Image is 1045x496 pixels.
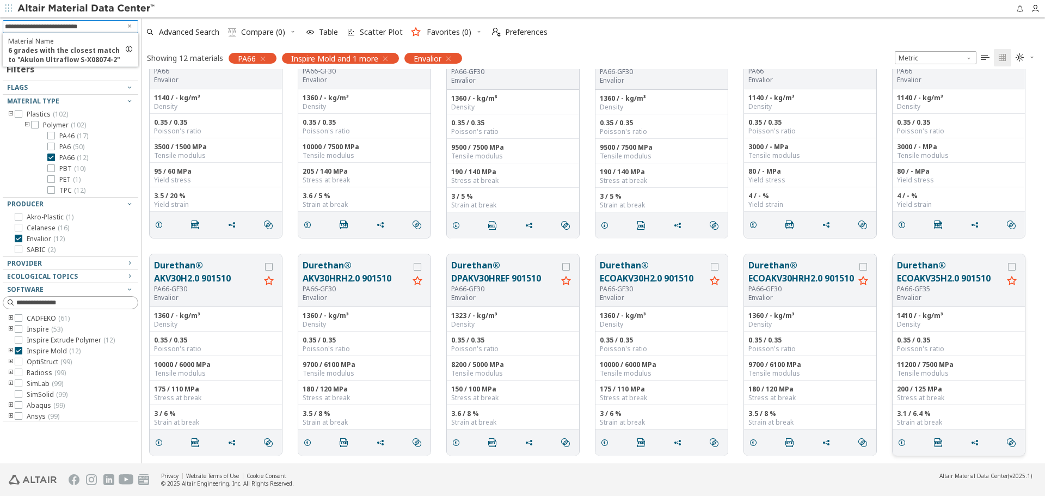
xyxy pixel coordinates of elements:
p: Envalior [600,293,706,302]
div: 3.6 / 5 % [303,192,426,200]
button: Similar search [259,214,282,236]
p: Envalior [748,76,855,84]
span: Akro-Plastic [27,213,73,222]
button: Favorite [409,273,426,290]
div: PA66 [154,67,260,76]
div: 1360 / - kg/m³ [154,311,278,320]
div: Density [451,320,575,329]
a: Website Terms of Use [186,472,239,480]
i:  [488,438,497,447]
div: Yield strain [748,200,872,209]
div: 175 / 110 MPa [154,385,278,394]
div: PA66-GF30 [303,285,409,293]
button: Favorite [557,273,575,290]
button: Similar search [408,214,431,236]
div: Tensile modulus [154,369,278,378]
div: Tensile modulus [897,151,1021,160]
div: PA66-GF30 [748,285,855,293]
div: 190 / 140 MPa [451,168,575,176]
button: Tile View [994,49,1011,66]
span: Scatter Plot [360,28,403,36]
i:  [637,438,646,447]
div: 10000 / 6000 MPa [600,360,723,369]
div: Tensile modulus [748,151,872,160]
div: 0.35 / 0.35 [451,336,575,345]
i: toogle group [7,412,15,421]
span: Inspire Extrude Polymer [27,336,115,345]
button: Share [668,432,691,454]
div: Tensile modulus [451,369,575,378]
div: PA66-GF30 [154,285,260,293]
button: Material Type [3,95,138,108]
span: ( 10 ) [74,164,85,173]
button: PDF Download [335,432,358,454]
div: Stress at break [303,176,426,185]
button: Details [595,432,618,454]
span: ( 1 ) [66,212,73,222]
div: Unit System [895,51,976,64]
div: Density [600,320,723,329]
span: ( 102 ) [71,120,86,130]
button: Similar search [853,214,876,236]
span: ( 16 ) [58,223,69,232]
div: 150 / 100 MPa [451,385,575,394]
button: Producer [3,198,138,211]
button: Similar search [259,432,282,454]
button: Ecological Topics [3,270,138,283]
button: Details [447,432,470,454]
div: 3000 / - MPa [897,143,1021,151]
a: Cookie Consent [247,472,286,480]
i:  [858,438,867,447]
div: Density [897,320,1021,329]
button: Details [298,214,321,236]
span: ( 99 ) [52,379,63,388]
button: Similar search [556,432,579,454]
span: PA66 [59,154,88,162]
span: Polymer [43,121,86,130]
button: Details [150,214,173,236]
div: 3 / 5 % [600,192,723,201]
i:  [228,28,237,36]
span: SimLab [27,379,63,388]
i:  [340,221,348,229]
div: 190 / 140 MPa [600,168,723,176]
div: Tensile modulus [897,369,1021,378]
div: 0.35 / 0.35 [154,118,278,127]
span: Envalior [414,53,441,63]
i: toogle group [7,369,15,377]
div: Poisson's ratio [154,127,278,136]
div: 0.35 / 0.35 [748,118,872,127]
span: OptiStruct [27,358,72,366]
i: toogle group [7,314,15,323]
button: PDF Download [780,214,803,236]
div: 3000 / - MPa [748,143,872,151]
span: ( 61 ) [58,314,70,323]
span: Software [7,285,44,294]
p: Envalior [897,293,1003,302]
div: 1360 / - kg/m³ [303,311,426,320]
div: PA66-GF30 [451,285,557,293]
i: toogle group [7,347,15,356]
i: toogle group [7,110,15,119]
i:  [981,53,989,62]
button: Share [817,432,840,454]
button: Favorite [260,273,278,290]
i:  [785,438,794,447]
div: Density [748,102,872,111]
i:  [492,28,501,36]
button: Share [371,214,394,236]
span: Inspire Mold and 1 more [291,53,378,63]
div: Poisson's ratio [600,127,723,136]
span: Provider [7,259,42,268]
i:  [637,221,646,230]
div: Tensile modulus [600,369,723,378]
span: PET [59,175,81,184]
div: Poisson's ratio [748,345,872,353]
button: Similar search [853,432,876,454]
button: PDF Download [186,214,209,236]
p: Envalior [303,76,409,84]
p: Envalior [748,293,855,302]
button: Flags [3,81,138,94]
div: Poisson's ratio [303,345,426,353]
button: PDF Download [186,432,209,454]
